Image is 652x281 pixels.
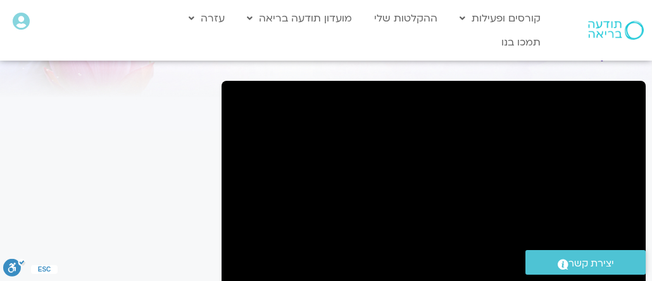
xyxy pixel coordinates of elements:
[182,6,231,30] a: עזרה
[241,6,358,30] a: מועדון תודעה בריאה
[453,6,547,30] a: קורסים ופעילות
[568,255,614,272] span: יצירת קשר
[588,21,644,40] img: תודעה בריאה
[495,30,547,54] a: תמכו בנו
[368,6,444,30] a: ההקלטות שלי
[525,250,646,275] a: יצירת קשר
